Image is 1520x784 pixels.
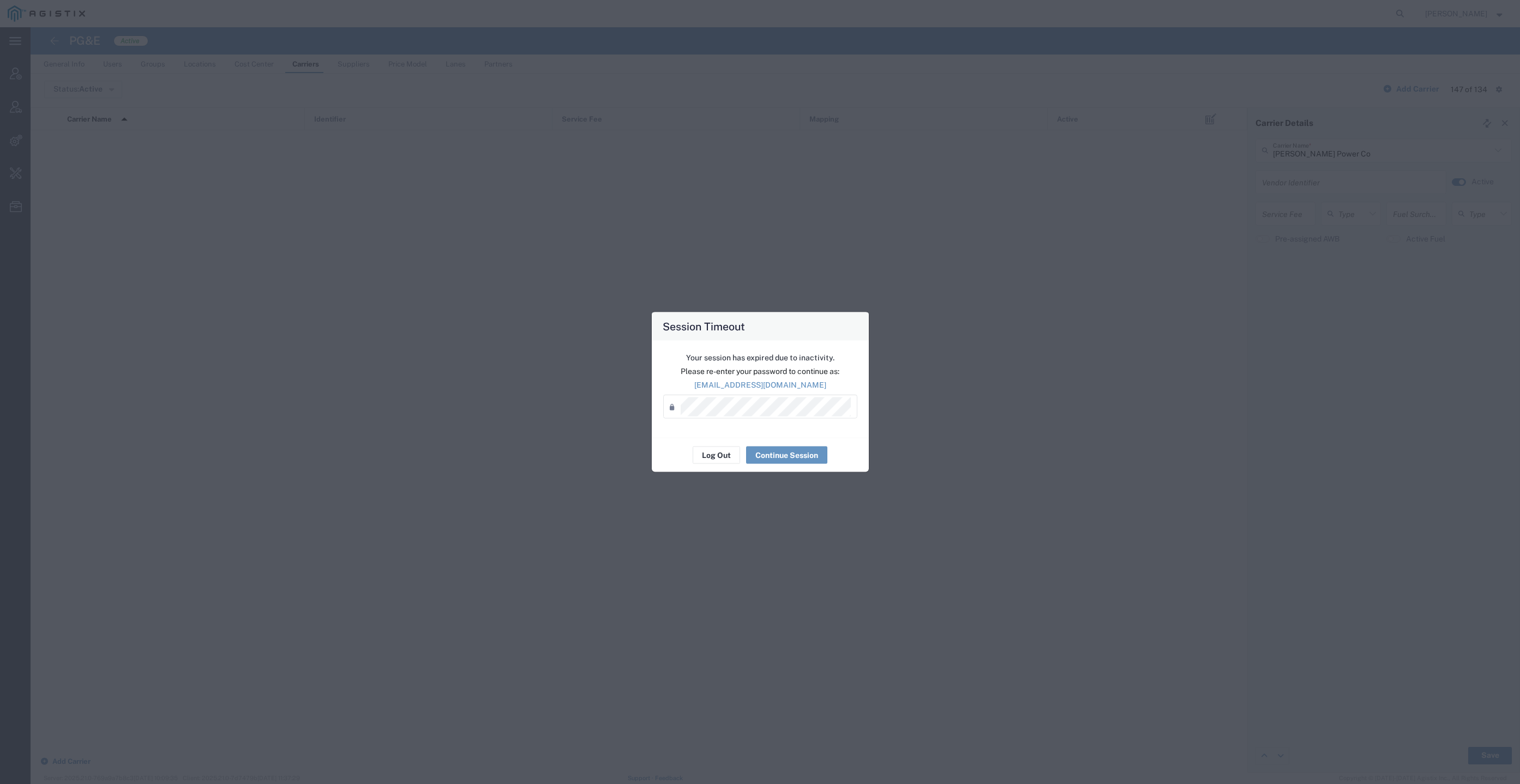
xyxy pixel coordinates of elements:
[663,352,857,364] p: Your session has expired due to inactivity.
[693,447,740,464] button: Log Out
[663,379,857,391] p: [EMAIL_ADDRESS][DOMAIN_NAME]
[663,318,745,334] h4: Session Timeout
[663,366,857,377] p: Please re-enter your password to continue as:
[746,447,827,464] button: Continue Session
